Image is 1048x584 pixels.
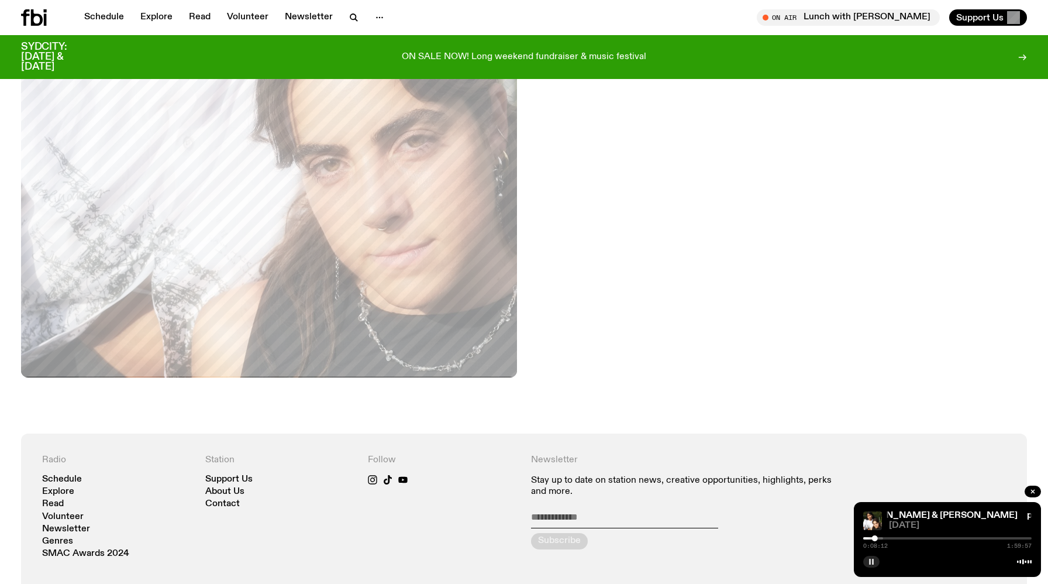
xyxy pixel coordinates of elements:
a: Volunteer [42,513,84,521]
a: Volunteer [220,9,275,26]
a: Contact [205,500,240,509]
button: Subscribe [531,533,588,549]
a: About Us [205,487,244,496]
a: Explore [133,9,180,26]
h4: Newsletter [531,455,843,466]
h4: Radio [42,455,191,466]
span: 1:59:57 [1007,543,1032,549]
a: SMAC Awards 2024 [42,549,129,558]
a: Newsletter [42,525,90,534]
button: On AirLunch with [PERSON_NAME] [757,9,940,26]
a: Newsletter [278,9,340,26]
span: Support Us [956,12,1004,23]
button: Support Us [949,9,1027,26]
h4: Station [205,455,354,466]
span: [DATE] [889,521,1032,530]
a: Read [42,500,64,509]
span: 0:08:12 [863,543,888,549]
a: patina with [PERSON_NAME] & [PERSON_NAME] [804,511,1018,520]
a: Explore [42,487,74,496]
p: Stay up to date on station news, creative opportunities, highlights, perks and more. [531,475,843,497]
a: Genres [42,537,73,546]
a: Schedule [42,475,82,484]
a: Support Us [205,475,253,484]
a: Schedule [77,9,131,26]
a: Read [182,9,218,26]
h4: Follow [368,455,517,466]
p: ON SALE NOW! Long weekend fundraiser & music festival [402,52,646,63]
h3: SYDCITY: [DATE] & [DATE] [21,42,96,72]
